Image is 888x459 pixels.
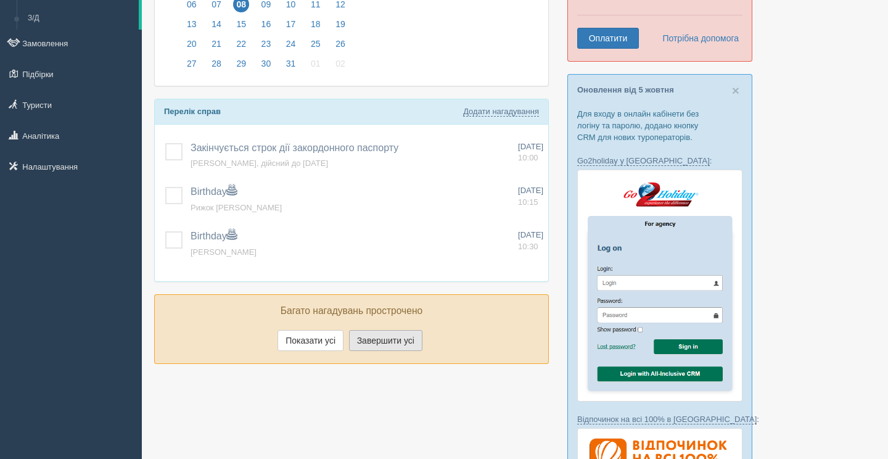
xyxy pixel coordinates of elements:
a: 02 [329,57,349,76]
span: 10:30 [518,242,538,251]
a: З/Д [22,7,139,30]
span: 16 [258,16,274,32]
span: 17 [283,16,299,32]
span: 25 [308,36,324,52]
button: Показати усі [277,330,343,351]
span: 14 [208,16,224,32]
p: : [577,413,742,425]
a: 14 [205,17,228,37]
a: Оновлення від 5 жовтня [577,85,674,94]
span: 10:00 [518,153,538,162]
a: 21 [205,37,228,57]
a: Рижок [PERSON_NAME] [191,203,282,212]
p: Для входу в онлайн кабінети без логіну та паролю, додано кнопку CRM для нових туроператорів. [577,108,742,143]
span: 28 [208,56,224,72]
a: Birthday [191,186,237,197]
a: 18 [304,17,327,37]
a: Оплатити [577,28,639,49]
a: [DATE] 10:30 [518,229,543,252]
span: [DATE] [518,230,543,239]
a: [PERSON_NAME] [191,247,257,257]
span: 15 [233,16,249,32]
span: 23 [258,36,274,52]
span: 19 [332,16,348,32]
span: 26 [332,36,348,52]
a: Закінчується строк дії закордонного паспорту [191,143,398,153]
a: 13 [180,17,203,37]
a: Go2holiday у [GEOGRAPHIC_DATA] [577,156,710,166]
a: 22 [229,37,253,57]
b: Перелік справ [164,107,221,116]
a: 29 [229,57,253,76]
a: Birthday [191,231,237,241]
a: 01 [304,57,327,76]
a: 26 [329,37,349,57]
span: 13 [184,16,200,32]
img: go2holiday-login-via-crm-for-travel-agents.png [577,170,742,401]
a: [DATE] 10:15 [518,185,543,208]
a: 23 [255,37,278,57]
a: 17 [279,17,303,37]
p: : [577,155,742,167]
a: 31 [279,57,303,76]
a: Відпочинок на всі 100% в [GEOGRAPHIC_DATA] [577,415,757,424]
span: 30 [258,56,274,72]
span: [DATE] [518,186,543,195]
a: [PERSON_NAME], дійсний до [DATE] [191,159,328,168]
span: 29 [233,56,249,72]
a: Потрібна допомога [654,28,739,49]
span: 18 [308,16,324,32]
span: 31 [283,56,299,72]
a: 15 [229,17,253,37]
a: 28 [205,57,228,76]
span: 21 [208,36,224,52]
a: [DATE] 10:00 [518,141,543,164]
span: 22 [233,36,249,52]
span: 10:15 [518,197,538,207]
a: 27 [180,57,203,76]
a: 20 [180,37,203,57]
button: Close [732,84,739,97]
a: Додати нагадування [463,107,539,117]
span: 02 [332,56,348,72]
button: Завершити усі [349,330,422,351]
a: 24 [279,37,303,57]
a: 19 [329,17,349,37]
span: 24 [283,36,299,52]
span: 27 [184,56,200,72]
span: 20 [184,36,200,52]
p: Багато нагадувань прострочено [164,304,539,318]
a: 25 [304,37,327,57]
a: 16 [255,17,278,37]
span: 01 [308,56,324,72]
span: [DATE] [518,142,543,151]
a: 30 [255,57,278,76]
span: × [732,83,739,97]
